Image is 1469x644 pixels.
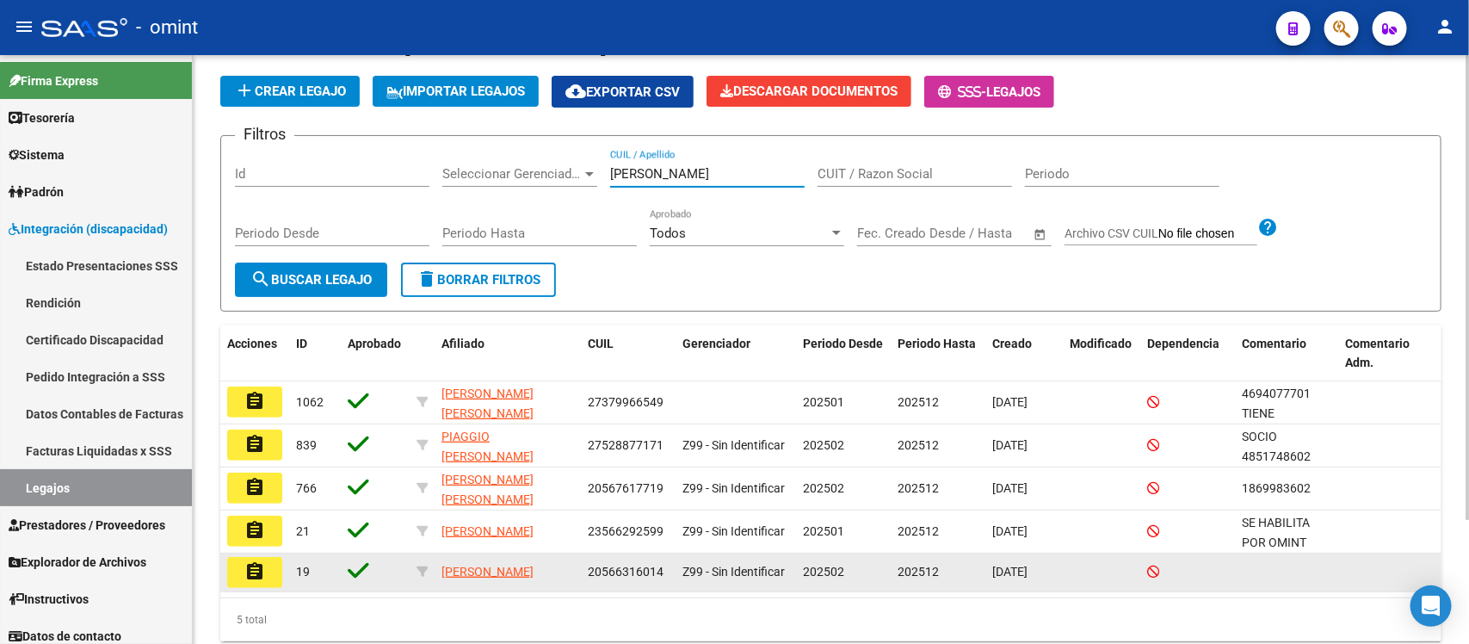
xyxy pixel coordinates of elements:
span: 23566292599 [588,524,664,538]
span: 839 [296,438,317,452]
datatable-header-cell: Afiliado [435,325,581,382]
datatable-header-cell: Periodo Desde [796,325,891,382]
button: Exportar CSV [552,76,694,108]
span: 202512 [898,524,939,538]
span: Comentario [1242,337,1306,350]
span: Legajos [986,84,1040,100]
span: Aprobado [348,337,401,350]
span: 202502 [803,438,844,452]
span: 202512 [898,481,939,495]
mat-icon: assignment [244,561,265,582]
span: 202512 [898,395,939,409]
datatable-header-cell: Creado [985,325,1063,382]
input: Archivo CSV CUIL [1158,226,1257,242]
mat-icon: cloud_download [565,81,586,102]
span: Acciones [227,337,277,350]
span: [DATE] [992,481,1028,495]
datatable-header-cell: ID [289,325,341,382]
span: [DATE] [992,395,1028,409]
button: Open calendar [1031,225,1051,245]
span: Integración (discapacidad) [9,220,168,238]
span: Sistema [9,146,65,164]
span: ID [296,337,307,350]
span: Tesorería [9,108,75,127]
span: 766 [296,481,317,495]
div: Open Intercom Messenger [1410,585,1452,627]
h3: Filtros [235,122,294,146]
span: 4694077701 TIENE PRORROGA HASTA EL 30-04-2026 [1242,387,1311,479]
datatable-header-cell: Comentario Adm. [1338,325,1441,382]
span: 202502 [803,481,844,495]
datatable-header-cell: Gerenciador [676,325,796,382]
span: - omint [136,9,198,46]
span: Periodo Desde [803,337,883,350]
span: 202512 [898,438,939,452]
span: Firma Express [9,71,98,90]
span: Z99 - Sin Identificar [682,565,785,579]
div: 5 total [220,598,1441,641]
mat-icon: assignment [244,477,265,498]
span: 1062 [296,395,324,409]
span: 27528877171 [588,438,664,452]
span: 202501 [803,395,844,409]
span: [PERSON_NAME] [441,524,534,538]
span: Dependencia [1147,337,1219,350]
span: Z99 - Sin Identificar [682,481,785,495]
span: IMPORTAR LEGAJOS [386,84,525,99]
span: Modificado [1070,337,1132,350]
span: Periodo Hasta [898,337,976,350]
mat-icon: delete [417,269,437,289]
button: IMPORTAR LEGAJOS [373,76,539,107]
datatable-header-cell: Modificado [1063,325,1140,382]
span: Z99 - Sin Identificar [682,438,785,452]
span: 19 [296,565,310,579]
datatable-header-cell: CUIL [581,325,676,382]
span: Creado [992,337,1032,350]
span: Borrar Filtros [417,272,540,288]
span: SOCIO 4851748602 [1242,430,1311,463]
span: Gerenciador [682,337,750,350]
mat-icon: search [250,269,271,289]
span: - [938,84,986,100]
input: End date [929,226,1012,241]
datatable-header-cell: Acciones [220,325,289,382]
span: 202502 [803,565,844,579]
span: Z99 - Sin Identificar [682,524,785,538]
mat-icon: assignment [244,434,265,455]
span: Instructivos [9,590,89,609]
span: Padrón [9,183,64,201]
span: Afiliado [441,337,485,350]
span: 202501 [803,524,844,538]
span: Exportar CSV [565,84,680,100]
button: Borrar Filtros [401,263,556,297]
span: [PERSON_NAME] [PERSON_NAME] [441,473,534,506]
span: Explorador de Archivos [9,553,146,572]
input: Start date [857,226,913,241]
datatable-header-cell: Aprobado [341,325,410,382]
span: Archivo CSV CUIL [1065,226,1158,240]
span: [DATE] [992,565,1028,579]
datatable-header-cell: Dependencia [1140,325,1235,382]
span: Prestadores / Proveedores [9,516,165,535]
span: CUIL [588,337,614,350]
span: [DATE] [992,524,1028,538]
mat-icon: assignment [244,520,265,541]
span: Descargar Documentos [720,84,898,99]
span: [PERSON_NAME] [441,565,534,579]
span: 1869983602 [1242,481,1311,495]
button: Descargar Documentos [707,76,911,107]
span: 27379966549 [588,395,664,409]
span: Buscar Legajo [250,272,372,288]
mat-icon: help [1257,217,1278,238]
span: SE HABILITA POR OMINT DESDE FEBRERO SEGUN RESOLUCION [1242,516,1315,628]
mat-icon: person [1435,16,1455,37]
datatable-header-cell: Periodo Hasta [891,325,985,382]
button: Buscar Legajo [235,263,387,297]
span: Comentario Adm. [1345,337,1410,370]
span: 202512 [898,565,939,579]
span: Crear Legajo [234,84,346,99]
span: 21 [296,524,310,538]
span: Seleccionar Gerenciador [442,166,582,182]
span: [PERSON_NAME] [PERSON_NAME] [441,387,534,420]
button: -Legajos [924,76,1054,108]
